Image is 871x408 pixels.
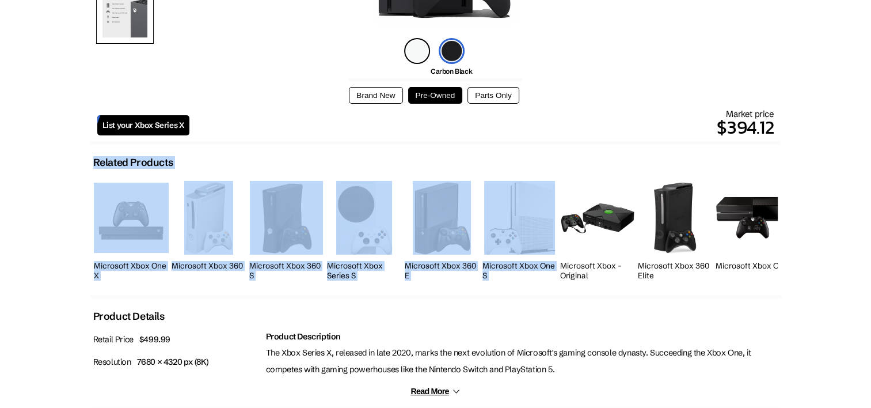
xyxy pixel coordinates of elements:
[327,175,402,284] a: Microsoft Xbox Series S Microsoft Xbox Series S
[560,261,635,281] h2: Microsoft Xbox - Original
[560,202,635,235] img: Microsoft Xbox - Original
[349,87,402,104] button: Brand New
[467,87,519,104] button: Parts Only
[172,175,246,284] a: Microsoft Xbox 360 Microsoft Xbox 360
[439,38,465,64] img: robot-black-icon
[405,175,480,284] a: Microsoft Xbox 360 E Microsoft Xbox 360 E
[716,181,790,255] img: Microsoft Xbox One
[93,156,173,169] h2: Related Products
[249,261,324,281] h2: Microsoft Xbox 360 S
[482,175,557,284] a: Microsoft Xbox One S Microsoft Xbox One S
[94,261,169,281] h2: Microsoft Xbox One X
[404,38,430,64] img: carbon-white-icon
[413,181,471,254] img: Microsoft Xbox 360 E
[266,345,778,378] p: The Xbox Series X, released in late 2020, marks the next evolution of Microsoft's gaming console ...
[327,261,402,281] h2: Microsoft Xbox Series S
[97,115,190,135] a: List your Xbox Series X
[716,261,790,271] h2: Microsoft Xbox One
[484,181,556,255] img: Microsoft Xbox One S
[184,181,233,254] img: Microsoft Xbox 360
[250,181,324,255] img: Microsoft Xbox 360 S
[94,183,169,253] img: Microsoft Xbox One X
[716,175,790,284] a: Microsoft Xbox One Microsoft Xbox One
[638,261,713,281] h2: Microsoft Xbox 360 Elite
[410,387,460,396] button: Read More
[93,331,260,348] p: Retail Price
[638,175,713,284] a: Microsoft Xbox 360 Elite Microsoft Xbox 360 Elite
[405,261,480,281] h2: Microsoft Xbox 360 E
[137,357,209,367] span: 7680 × 4320 px (8K)
[336,181,392,254] img: Microsoft Xbox Series S
[102,120,185,130] span: List your Xbox Series X
[139,334,170,345] span: $499.99
[94,175,169,284] a: Microsoft Xbox One X Microsoft Xbox One X
[93,310,165,323] h2: Product Details
[249,175,324,284] a: Microsoft Xbox 360 S Microsoft Xbox 360 S
[482,261,557,281] h2: Microsoft Xbox One S
[431,67,472,75] span: Carbon Black
[266,331,778,342] h2: Product Description
[408,87,463,104] button: Pre-Owned
[189,114,774,141] p: $394.12
[189,108,774,141] div: Market price
[560,175,635,284] a: Microsoft Xbox - Original Microsoft Xbox - Original
[172,261,246,271] h2: Microsoft Xbox 360
[93,354,260,371] p: Resolution
[652,181,697,255] img: Microsoft Xbox 360 Elite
